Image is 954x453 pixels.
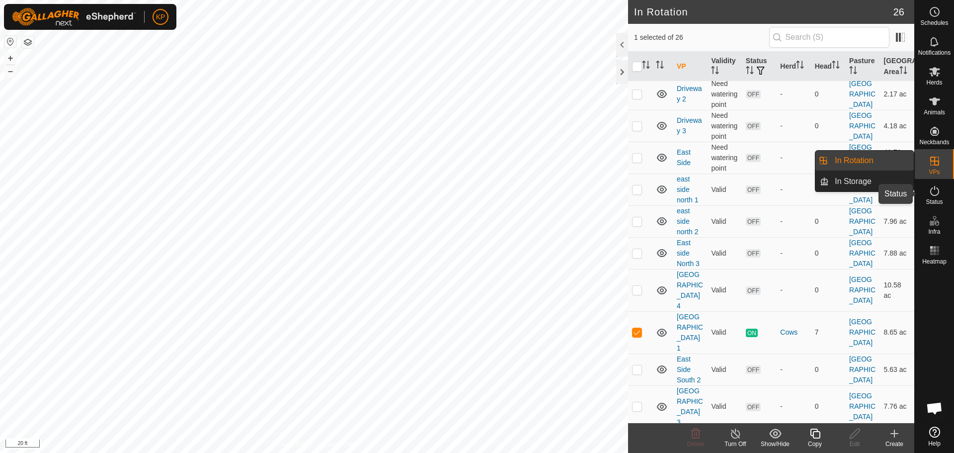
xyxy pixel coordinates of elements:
[811,311,845,354] td: 7
[22,36,34,48] button: Map Layers
[746,154,761,162] span: OFF
[835,440,874,449] div: Edit
[746,217,761,226] span: OFF
[880,110,914,142] td: 4.18 ac
[746,365,761,374] span: OFF
[656,62,664,70] p-sorticon: Activate to sort
[811,385,845,428] td: 0
[677,313,703,352] a: [GEOGRAPHIC_DATA] 1
[707,311,741,354] td: Valid
[835,176,872,187] span: In Storage
[711,68,719,76] p-sorticon: Activate to sort
[12,8,136,26] img: Gallagher Logo
[746,68,754,76] p-sorticon: Activate to sort
[780,364,806,375] div: -
[849,111,875,140] a: [GEOGRAPHIC_DATA]
[746,90,761,98] span: OFF
[849,175,875,204] a: [GEOGRAPHIC_DATA]
[707,385,741,428] td: Valid
[673,52,707,82] th: VP
[755,440,795,449] div: Show/Hide
[780,121,806,131] div: -
[811,78,845,110] td: 0
[677,355,701,384] a: East Side South 2
[849,207,875,236] a: [GEOGRAPHIC_DATA]
[746,185,761,194] span: OFF
[815,172,914,191] li: In Storage
[919,139,949,145] span: Neckbands
[707,237,741,269] td: Valid
[4,52,16,64] button: +
[746,403,761,411] span: OFF
[746,122,761,130] span: OFF
[928,441,941,447] span: Help
[780,248,806,259] div: -
[811,110,845,142] td: 0
[849,80,875,108] a: [GEOGRAPHIC_DATA]
[849,239,875,268] a: [GEOGRAPHIC_DATA]
[880,385,914,428] td: 7.76 ac
[780,216,806,227] div: -
[849,392,875,421] a: [GEOGRAPHIC_DATA]
[642,62,650,70] p-sorticon: Activate to sort
[928,229,940,235] span: Infra
[832,62,840,70] p-sorticon: Activate to sort
[4,36,16,48] button: Reset Map
[634,6,893,18] h2: In Rotation
[920,20,948,26] span: Schedules
[4,65,16,77] button: –
[677,175,699,204] a: east side north 1
[742,52,776,82] th: Status
[835,155,873,167] span: In Rotation
[845,52,879,82] th: Pasture
[780,184,806,195] div: -
[811,354,845,385] td: 0
[795,440,835,449] div: Copy
[707,174,741,205] td: Valid
[796,62,804,70] p-sorticon: Activate to sort
[849,68,857,76] p-sorticon: Activate to sort
[880,52,914,82] th: [GEOGRAPHIC_DATA] Area
[677,387,703,426] a: [GEOGRAPHIC_DATA] 3
[707,205,741,237] td: Valid
[715,440,755,449] div: Turn Off
[324,440,353,449] a: Contact Us
[849,143,875,172] a: [GEOGRAPHIC_DATA]
[811,237,845,269] td: 0
[780,89,806,99] div: -
[746,286,761,295] span: OFF
[920,393,950,423] div: Open chat
[880,205,914,237] td: 7.96 ac
[829,151,914,171] a: In Rotation
[707,78,741,110] td: Need watering point
[769,27,889,48] input: Search (S)
[893,4,904,19] span: 26
[922,259,947,265] span: Heatmap
[880,311,914,354] td: 8.65 ac
[811,174,845,205] td: 0
[880,237,914,269] td: 7.88 ac
[677,207,699,236] a: east side north 2
[677,239,700,268] a: East side North 3
[780,153,806,163] div: -
[811,142,845,174] td: 0
[915,423,954,451] a: Help
[707,110,741,142] td: Need watering point
[275,440,312,449] a: Privacy Policy
[815,151,914,171] li: In Rotation
[924,109,945,115] span: Animals
[780,285,806,295] div: -
[746,329,758,337] span: ON
[926,199,943,205] span: Status
[687,441,705,448] span: Delete
[677,148,691,167] a: East Side
[677,271,703,310] a: [GEOGRAPHIC_DATA] 4
[926,80,942,86] span: Herds
[880,78,914,110] td: 2.17 ac
[880,142,914,174] td: 41.71 ac
[780,401,806,412] div: -
[776,52,810,82] th: Herd
[880,354,914,385] td: 5.63 ac
[849,275,875,304] a: [GEOGRAPHIC_DATA]
[874,440,914,449] div: Create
